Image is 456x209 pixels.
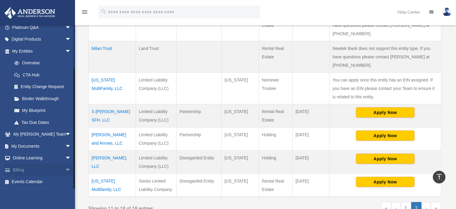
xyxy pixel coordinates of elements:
td: You can apply once this entity has an EIN assigned. If you have an EIN please contact your Team t... [329,72,441,104]
a: Online Learningarrow_drop_down [4,152,80,164]
i: search [100,8,107,15]
span: arrow_drop_down [65,45,77,57]
span: arrow_drop_down [65,128,77,141]
td: Nominee Trustee [259,72,292,104]
td: [DATE] [292,104,329,127]
a: Binder Walkthrough [8,93,77,105]
a: My Documentsarrow_drop_down [4,140,80,152]
td: Partnership [177,104,222,127]
a: Billingarrow_drop_down [4,164,80,176]
span: arrow_drop_down [65,21,77,34]
td: [DATE] [292,127,329,150]
a: menu [81,11,88,16]
td: Holding [259,127,292,150]
td: Newtek Bank does not support this entity type. If you have questions please contact [PERSON_NAME]... [329,41,441,72]
span: arrow_drop_down [65,140,77,152]
td: Holding [259,150,292,174]
td: [US_STATE] [222,174,259,197]
td: Series Limited Liability Company [136,174,176,197]
img: Anderson Advisors Platinum Portal [3,7,57,19]
span: arrow_drop_down [65,33,77,46]
a: vertical_align_top [433,171,445,183]
td: Limited Liability Company (LLC) [136,104,176,127]
img: User Pic [442,8,451,16]
td: [US_STATE] [222,150,259,174]
td: [US_STATE] [222,104,259,127]
td: Limited Liability Company (LLC) [136,72,176,104]
td: Milan Trust [89,41,136,72]
button: Apply Now [356,131,415,141]
td: [DATE] [292,174,329,197]
td: S [PERSON_NAME] SFH, LLC [89,104,136,127]
td: [US_STATE] [222,72,259,104]
td: Limited Liability Company (LLC) [136,150,176,174]
a: CTA Hub [8,69,77,81]
a: My [PERSON_NAME] Teamarrow_drop_down [4,128,80,140]
td: Disregarded Entity [177,150,222,174]
td: Limited Liability Company (LLC) [136,127,176,150]
a: Platinum Q&Aarrow_drop_down [4,21,80,33]
td: Disregarded Entity [177,174,222,197]
button: Apply Now [356,154,415,164]
a: My Entitiesarrow_drop_down [4,45,77,57]
a: My Blueprint [8,105,77,117]
span: arrow_drop_down [65,152,77,164]
a: Events Calendar [4,176,80,188]
td: Partnership [177,127,222,150]
button: Apply Now [356,107,415,118]
button: Apply Now [356,177,415,187]
i: vertical_align_top [436,173,443,180]
td: [DATE] [292,150,329,174]
td: [PERSON_NAME], LLC [89,150,136,174]
a: Entity Change Request [8,81,77,93]
span: arrow_drop_down [65,164,77,176]
td: [PERSON_NAME] and Arrows, LLC [89,127,136,150]
td: Rental Real Estate [259,104,292,127]
a: Overview [8,57,74,69]
i: menu [81,8,88,16]
td: [US_STATE] Multifamily, LLC [89,174,136,197]
td: Land Trust [136,41,176,72]
a: Digital Productsarrow_drop_down [4,33,80,45]
a: Tax Due Dates [8,116,77,128]
td: Rental Real Estate [259,41,292,72]
td: Rental Real Estate [259,174,292,197]
td: [US_STATE] [222,127,259,150]
td: [US_STATE] MultiFamily, LLC [89,72,136,104]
